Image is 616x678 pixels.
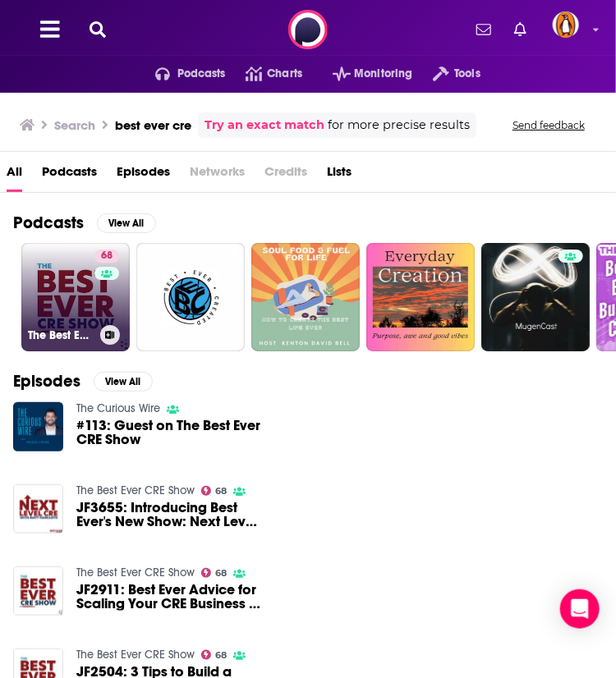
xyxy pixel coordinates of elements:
button: Send feedback [508,118,590,132]
a: 68 [201,486,228,496]
span: Charts [267,62,302,85]
span: Credits [264,158,307,192]
a: Charts [226,61,302,87]
a: 68 [201,650,228,660]
h3: Search [54,117,95,133]
button: View All [97,213,156,233]
a: The Best Ever CRE Show [76,566,195,580]
img: JF2911: Best Ever Advice for Scaling Your CRE Business | Round Table [13,566,63,616]
a: Podcasts [42,158,97,192]
img: User Profile [553,11,579,38]
span: JF3655: Introducing Best Ever's New Show: Next Level CRE, Featuring [PERSON_NAME] [76,501,264,529]
span: 68 [215,488,227,495]
button: open menu [313,61,413,87]
a: JF3655: Introducing Best Ever's New Show: Next Level CRE, Featuring Matt Faircloth [76,501,264,529]
button: open menu [413,61,480,87]
span: Tools [454,62,480,85]
a: Episodes [117,158,170,192]
h3: best ever cre [115,117,191,133]
span: Monitoring [354,62,412,85]
button: open menu [136,61,226,87]
a: Logged in as penguin_portfolio [553,11,589,48]
a: EpisodesView All [13,371,153,392]
h2: Episodes [13,371,80,392]
h3: The Best Ever CRE Show [28,328,94,342]
a: 68 [94,250,119,263]
span: Podcasts [177,62,226,85]
img: Podchaser - Follow, Share and Rate Podcasts [288,10,328,49]
a: The Best Ever CRE Show [76,648,195,662]
a: PodcastsView All [13,213,156,233]
h2: Podcasts [13,213,84,233]
a: Show notifications dropdown [508,16,533,44]
a: Lists [327,158,352,192]
a: Show notifications dropdown [470,16,498,44]
span: 68 [215,652,227,659]
span: for more precise results [328,116,470,135]
a: The Curious Wire [76,401,160,415]
a: 68 [201,568,228,578]
span: Networks [190,158,245,192]
a: JF2911: Best Ever Advice for Scaling Your CRE Business | Round Table [76,583,264,611]
div: Open Intercom Messenger [560,589,600,629]
span: Logged in as penguin_portfolio [553,11,579,38]
span: 68 [215,570,227,577]
button: View All [94,372,153,392]
a: All [7,158,22,192]
a: #113: Guest on The Best Ever CRE Show [76,419,264,447]
img: #113: Guest on The Best Ever CRE Show [13,402,63,452]
a: 68The Best Ever CRE Show [21,243,130,351]
img: JF3655: Introducing Best Ever's New Show: Next Level CRE, Featuring Matt Faircloth [13,484,63,534]
a: Try an exact match [205,116,324,135]
span: 68 [101,248,113,264]
a: The Best Ever CRE Show [76,483,195,497]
